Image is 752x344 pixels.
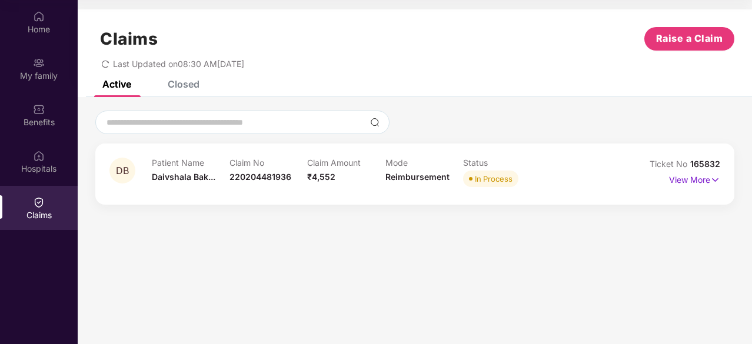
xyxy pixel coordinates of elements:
img: svg+xml;base64,PHN2ZyB3aWR0aD0iMjAiIGhlaWdodD0iMjAiIHZpZXdCb3g9IjAgMCAyMCAyMCIgZmlsbD0ibm9uZSIgeG... [33,57,45,69]
span: DB [116,166,129,176]
p: View More [669,171,720,186]
span: Reimbursement [385,172,450,182]
div: In Process [475,173,513,185]
span: Raise a Claim [656,31,723,46]
div: Active [102,78,131,90]
span: Last Updated on 08:30 AM[DATE] [113,59,244,69]
span: 165832 [690,159,720,169]
h1: Claims [100,29,158,49]
p: Mode [385,158,463,168]
img: svg+xml;base64,PHN2ZyBpZD0iU2VhcmNoLTMyeDMyIiB4bWxucz0iaHR0cDovL3d3dy53My5vcmcvMjAwMC9zdmciIHdpZH... [370,118,380,127]
span: redo [101,59,109,69]
span: 220204481936 [229,172,291,182]
p: Claim Amount [307,158,385,168]
img: svg+xml;base64,PHN2ZyB4bWxucz0iaHR0cDovL3d3dy53My5vcmcvMjAwMC9zdmciIHdpZHRoPSIxNyIgaGVpZ2h0PSIxNy... [710,173,720,186]
img: svg+xml;base64,PHN2ZyBpZD0iSG9tZSIgeG1sbnM9Imh0dHA6Ly93d3cudzMub3JnLzIwMDAvc3ZnIiB3aWR0aD0iMjAiIG... [33,11,45,22]
div: Closed [168,78,199,90]
span: Daivshala Bak... [152,172,215,182]
p: Patient Name [152,158,229,168]
img: svg+xml;base64,PHN2ZyBpZD0iQ2xhaW0iIHhtbG5zPSJodHRwOi8vd3d3LnczLm9yZy8yMDAwL3N2ZyIgd2lkdGg9IjIwIi... [33,196,45,208]
span: Ticket No [650,159,690,169]
img: svg+xml;base64,PHN2ZyBpZD0iSG9zcGl0YWxzIiB4bWxucz0iaHR0cDovL3d3dy53My5vcmcvMjAwMC9zdmciIHdpZHRoPS... [33,150,45,162]
p: Claim No [229,158,307,168]
button: Raise a Claim [644,27,734,51]
p: Status [463,158,541,168]
img: svg+xml;base64,PHN2ZyBpZD0iQmVuZWZpdHMiIHhtbG5zPSJodHRwOi8vd3d3LnczLm9yZy8yMDAwL3N2ZyIgd2lkdGg9Ij... [33,103,45,115]
span: ₹4,552 [307,172,335,182]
